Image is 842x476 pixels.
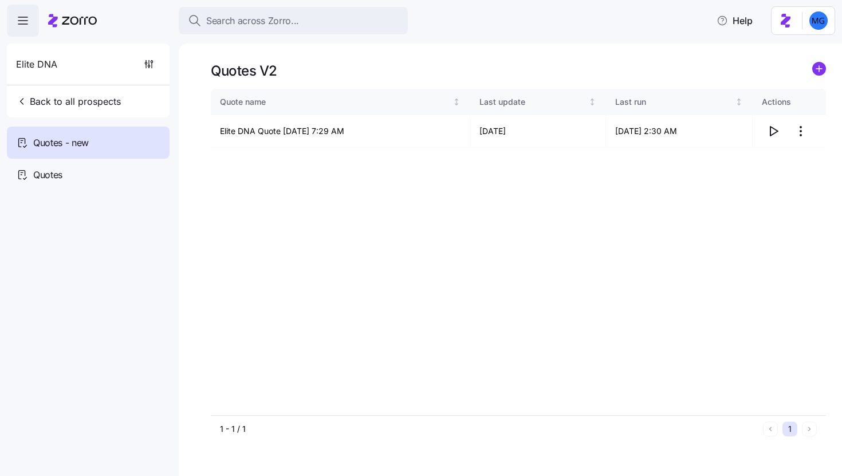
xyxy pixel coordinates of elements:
button: Previous page [763,422,778,436]
span: Search across Zorro... [206,14,299,28]
td: [DATE] [470,115,606,148]
td: Elite DNA Quote [DATE] 7:29 AM [211,115,470,148]
div: Last update [479,96,586,108]
span: Quotes - new [33,136,89,150]
button: Help [707,9,762,32]
img: 61c362f0e1d336c60eacb74ec9823875 [809,11,828,30]
th: Last runNot sorted [606,89,753,115]
th: Last updateNot sorted [470,89,606,115]
a: add icon [812,62,826,80]
div: Not sorted [735,98,743,106]
button: Search across Zorro... [179,7,408,34]
svg: add icon [812,62,826,76]
button: Next page [802,422,817,436]
div: Not sorted [588,98,596,106]
button: 1 [782,422,797,436]
div: 1 - 1 / 1 [220,423,758,435]
span: Elite DNA [16,57,57,72]
span: Help [717,14,753,27]
a: Quotes [7,159,170,191]
div: Not sorted [453,98,461,106]
div: Last run [615,96,733,108]
a: Quotes - new [7,127,170,159]
span: Back to all prospects [16,95,121,108]
div: Actions [762,96,817,108]
div: Quote name [220,96,451,108]
h1: Quotes V2 [211,62,277,80]
span: Quotes [33,168,62,182]
button: Back to all prospects [11,90,125,113]
th: Quote nameNot sorted [211,89,470,115]
td: [DATE] 2:30 AM [606,115,753,148]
